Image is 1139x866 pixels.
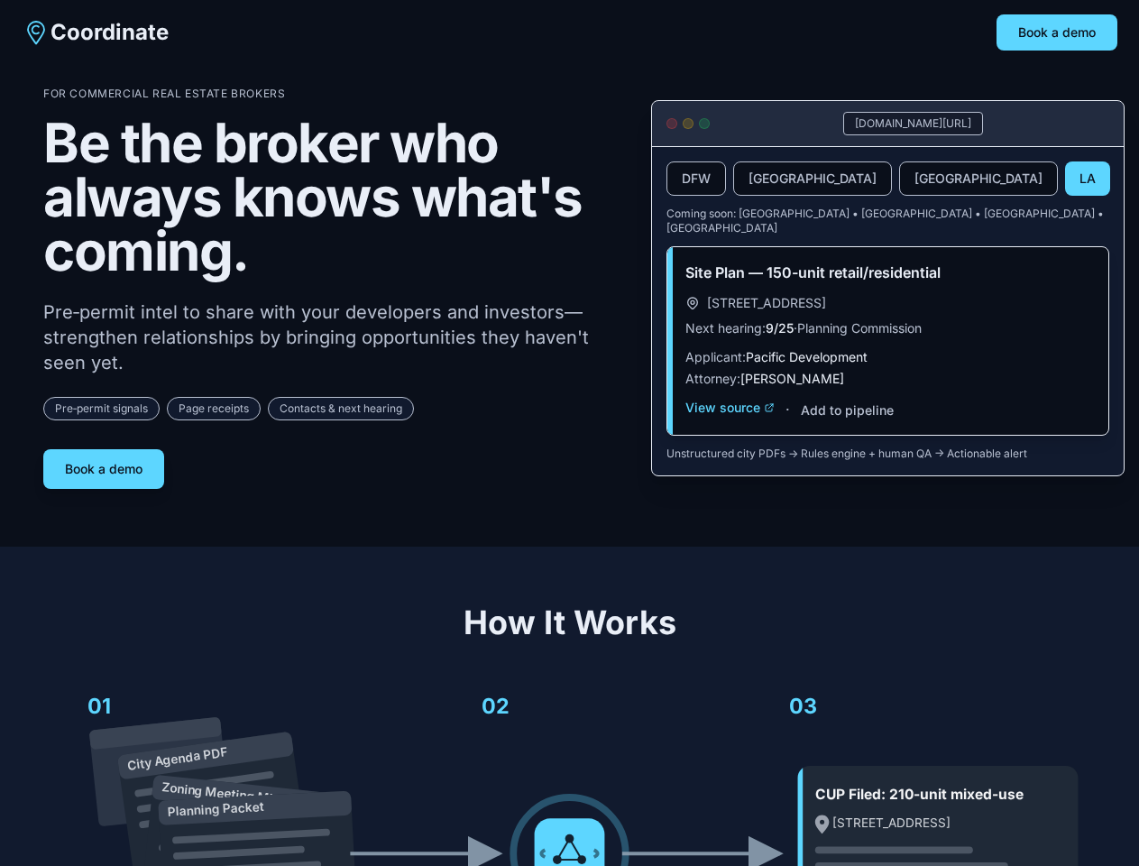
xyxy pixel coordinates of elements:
[815,786,1024,803] text: CUP Filed: 210-unit mixed-use
[685,319,1090,337] p: Next hearing: · Planning Commission
[43,449,164,489] button: Book a demo
[43,397,160,420] span: Pre‑permit signals
[685,370,1090,388] p: Attorney:
[1065,161,1110,196] button: LA
[899,161,1058,196] button: [GEOGRAPHIC_DATA]
[126,744,228,772] text: City Agenda PDF
[43,604,1096,640] h2: How It Works
[685,348,1090,366] p: Applicant:
[766,320,794,336] span: 9/25
[843,112,983,135] div: [DOMAIN_NAME][URL]
[707,294,826,312] span: [STREET_ADDRESS]
[161,779,306,809] text: Zoning Meeting Minutes
[685,262,1090,283] h3: Site Plan — 150-unit retail/residential
[666,207,1109,235] p: Coming soon: [GEOGRAPHIC_DATA] • [GEOGRAPHIC_DATA] • [GEOGRAPHIC_DATA] • [GEOGRAPHIC_DATA]
[268,397,414,420] span: Contacts & next hearing
[51,18,169,47] span: Coordinate
[997,14,1117,51] button: Book a demo
[22,18,51,47] img: Coordinate
[789,693,817,719] text: 03
[43,115,622,278] h1: Be the broker who always knows what's coming.
[733,161,892,196] button: [GEOGRAPHIC_DATA]
[740,371,844,386] span: [PERSON_NAME]
[785,399,790,420] span: ·
[746,349,868,364] span: Pacific Development
[666,161,726,196] button: DFW
[801,401,894,419] button: Add to pipeline
[167,799,264,819] text: Planning Packet
[22,18,169,47] a: Coordinate
[482,693,510,719] text: 02
[167,397,261,420] span: Page receipts
[832,815,951,830] text: [STREET_ADDRESS]
[685,399,775,417] button: View source
[666,447,1109,461] p: Unstructured city PDFs → Rules engine + human QA → Actionable alert
[87,693,111,719] text: 01
[43,87,622,101] p: For Commercial Real Estate Brokers
[43,299,622,375] p: Pre‑permit intel to share with your developers and investors—strengthen relationships by bringing...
